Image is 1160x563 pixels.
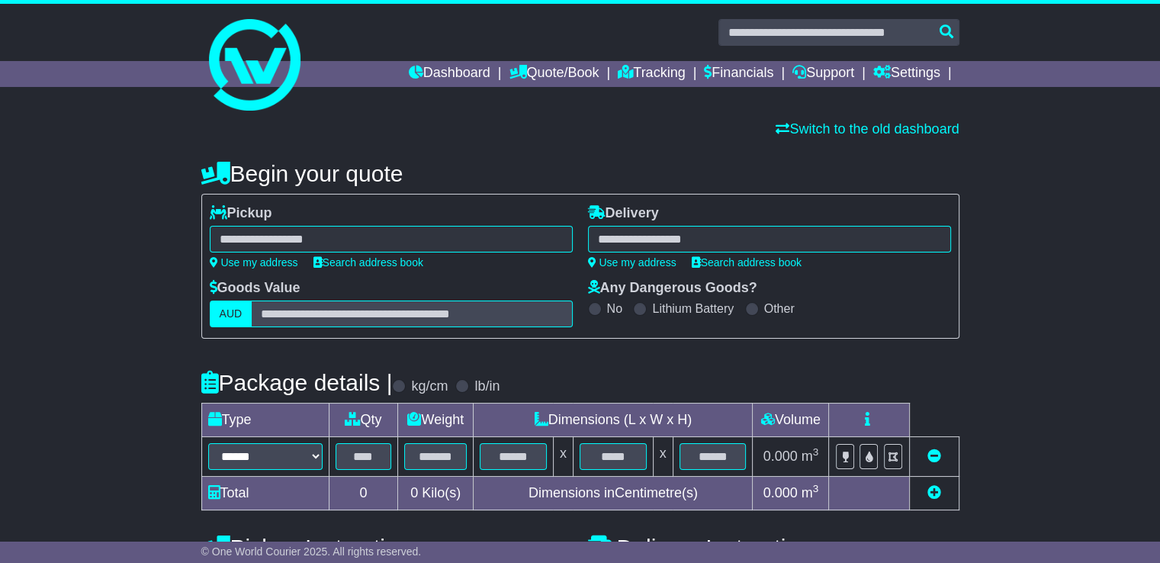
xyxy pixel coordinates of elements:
[210,256,298,269] a: Use my address
[201,535,573,560] h4: Pickup Instructions
[329,477,398,510] td: 0
[398,477,474,510] td: Kilo(s)
[313,256,423,269] a: Search address book
[398,404,474,437] td: Weight
[474,477,753,510] td: Dimensions in Centimetre(s)
[588,256,676,269] a: Use my address
[776,121,959,137] a: Switch to the old dashboard
[763,449,798,464] span: 0.000
[813,483,819,494] sup: 3
[329,404,398,437] td: Qty
[210,205,272,222] label: Pickup
[409,61,490,87] a: Dashboard
[792,61,854,87] a: Support
[652,301,734,316] label: Lithium Battery
[411,378,448,395] label: kg/cm
[588,535,959,560] h4: Delivery Instructions
[607,301,622,316] label: No
[813,446,819,458] sup: 3
[588,280,757,297] label: Any Dangerous Goods?
[588,205,659,222] label: Delivery
[704,61,773,87] a: Financials
[410,485,418,500] span: 0
[201,370,393,395] h4: Package details |
[201,477,329,510] td: Total
[618,61,685,87] a: Tracking
[802,449,819,464] span: m
[753,404,829,437] td: Volume
[474,404,753,437] td: Dimensions (L x W x H)
[201,404,329,437] td: Type
[210,280,300,297] label: Goods Value
[201,545,422,558] span: © One World Courier 2025. All rights reserved.
[210,301,252,327] label: AUD
[927,485,941,500] a: Add new item
[474,378,500,395] label: lb/in
[692,256,802,269] a: Search address book
[553,437,573,477] td: x
[802,485,819,500] span: m
[764,301,795,316] label: Other
[201,161,959,186] h4: Begin your quote
[653,437,673,477] td: x
[873,61,940,87] a: Settings
[509,61,599,87] a: Quote/Book
[763,485,798,500] span: 0.000
[927,449,941,464] a: Remove this item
